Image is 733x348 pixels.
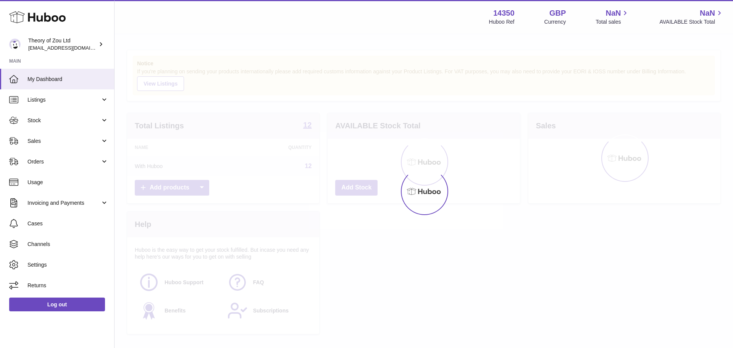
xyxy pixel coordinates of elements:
[27,138,100,145] span: Sales
[9,298,105,311] a: Log out
[489,18,515,26] div: Huboo Ref
[27,158,100,165] span: Orders
[9,39,21,50] img: internalAdmin-14350@internal.huboo.com
[549,8,566,18] strong: GBP
[596,18,630,26] span: Total sales
[28,37,97,52] div: Theory of Zou Ltd
[659,18,724,26] span: AVAILABLE Stock Total
[27,96,100,104] span: Listings
[27,261,108,269] span: Settings
[27,282,108,289] span: Returns
[28,45,112,51] span: [EMAIL_ADDRESS][DOMAIN_NAME]
[27,117,100,124] span: Stock
[27,220,108,227] span: Cases
[27,76,108,83] span: My Dashboard
[27,241,108,248] span: Channels
[700,8,715,18] span: NaN
[605,8,621,18] span: NaN
[27,199,100,207] span: Invoicing and Payments
[493,8,515,18] strong: 14350
[27,179,108,186] span: Usage
[544,18,566,26] div: Currency
[659,8,724,26] a: NaN AVAILABLE Stock Total
[596,8,630,26] a: NaN Total sales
